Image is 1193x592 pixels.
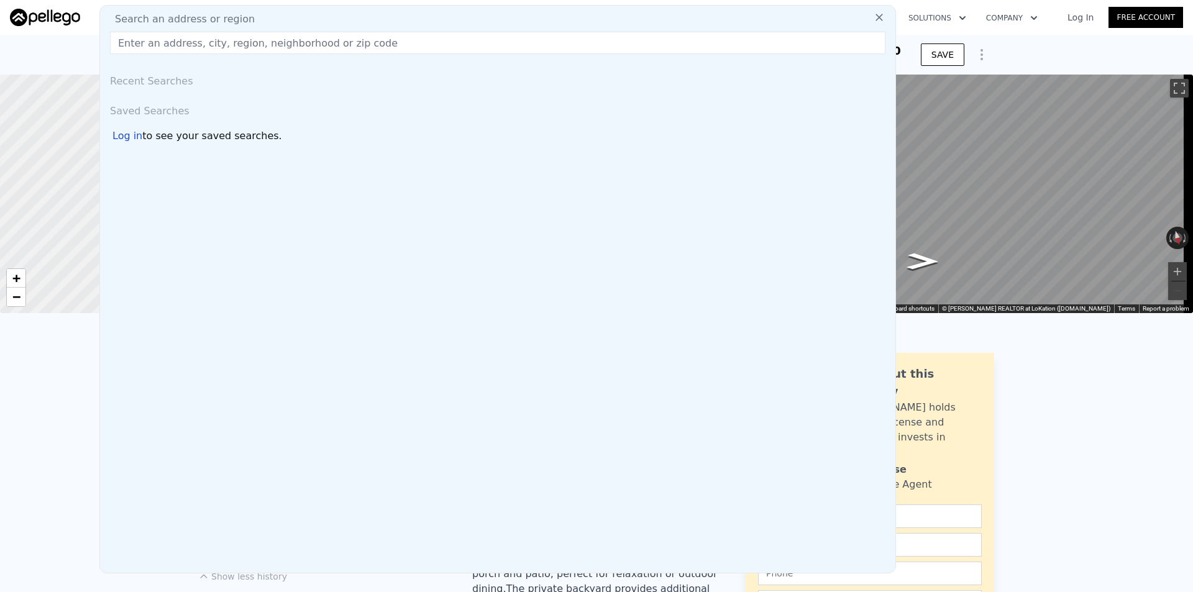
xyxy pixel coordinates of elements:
path: Go West [894,249,952,273]
span: Search an address or region [105,12,255,27]
div: Violet Rose [843,462,907,477]
a: Zoom in [7,269,25,288]
button: Show Options [969,42,994,67]
button: Zoom out [1168,281,1187,300]
span: to see your saved searches. [142,129,281,143]
a: Log In [1053,11,1108,24]
button: SAVE [921,43,964,66]
button: Toggle fullscreen view [1170,79,1189,98]
a: Free Account [1108,7,1183,28]
a: Report a problem [1143,305,1189,312]
input: Phone [758,562,982,585]
img: Pellego [10,9,80,26]
span: + [12,270,21,286]
div: Recent Searches [105,64,890,94]
a: Zoom out [7,288,25,306]
button: Solutions [898,7,976,29]
input: Enter an address, city, region, neighborhood or zip code [110,32,885,54]
div: Saved Searches [105,94,890,124]
button: Rotate counterclockwise [1166,227,1173,249]
button: Reset the view [1170,226,1185,250]
button: Rotate clockwise [1182,227,1189,249]
div: Ask about this property [843,365,982,400]
button: Zoom in [1168,262,1187,281]
span: − [12,289,21,304]
div: Log in [112,129,142,143]
button: Show less history [199,565,287,583]
div: [PERSON_NAME] holds a broker license and personally invests in this area [843,400,982,460]
a: Terms (opens in new tab) [1118,305,1135,312]
span: © [PERSON_NAME] REALTOR at LoKation ([DOMAIN_NAME]) [942,305,1110,312]
button: Company [976,7,1048,29]
button: Keyboard shortcuts [881,304,935,313]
